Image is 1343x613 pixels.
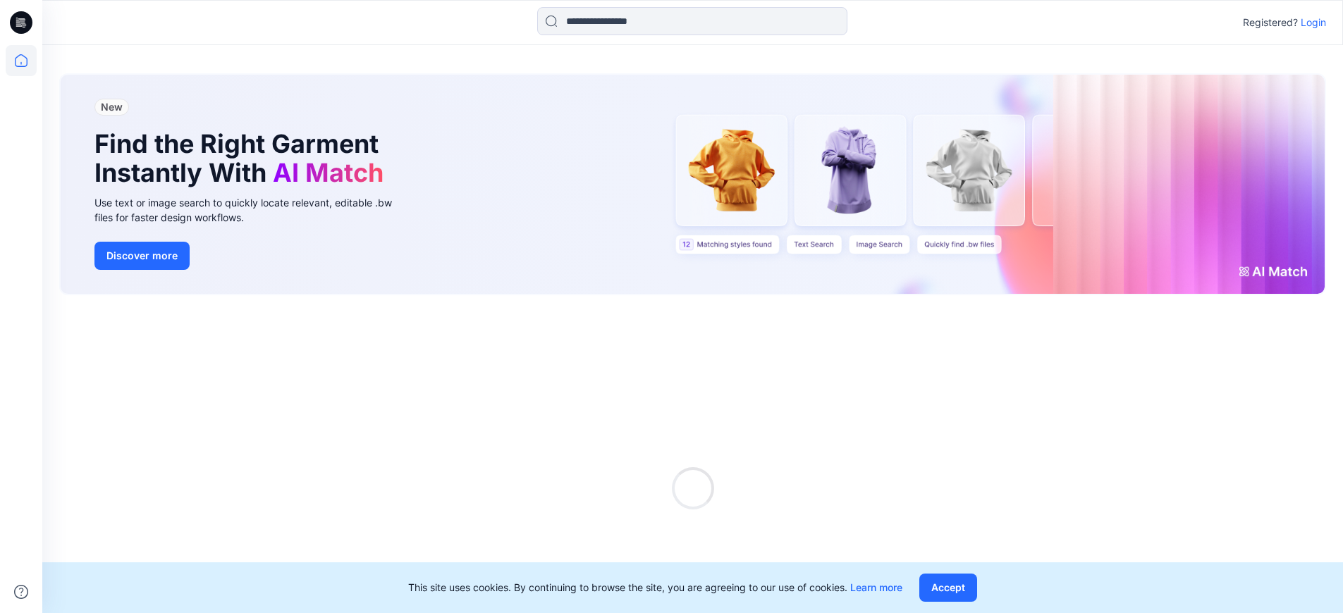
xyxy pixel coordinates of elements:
[1301,14,1326,31] p: Login
[408,579,902,596] p: This site uses cookies. By continuing to browse the site, you are agreeing to our use of cookies.
[94,130,391,187] h1: Find the Right Garment Instantly With
[1243,14,1298,31] p: Registered?
[919,574,977,602] button: Accept
[273,157,384,188] span: AI Match
[94,242,190,270] button: Discover more
[94,195,412,225] div: Use text or image search to quickly locate relevant, editable .bw files for faster design workflows.
[850,581,902,593] a: Learn more
[101,101,123,113] span: New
